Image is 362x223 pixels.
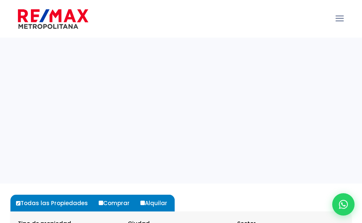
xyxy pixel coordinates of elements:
[14,195,95,211] label: Todas las Propiedades
[333,12,346,25] a: mobile menu
[139,195,175,211] label: Alquilar
[97,195,137,211] label: Comprar
[99,201,103,205] input: Comprar
[16,201,20,206] input: Todas las Propiedades
[140,201,145,205] input: Alquilar
[18,8,88,30] img: remax-metropolitana-logo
